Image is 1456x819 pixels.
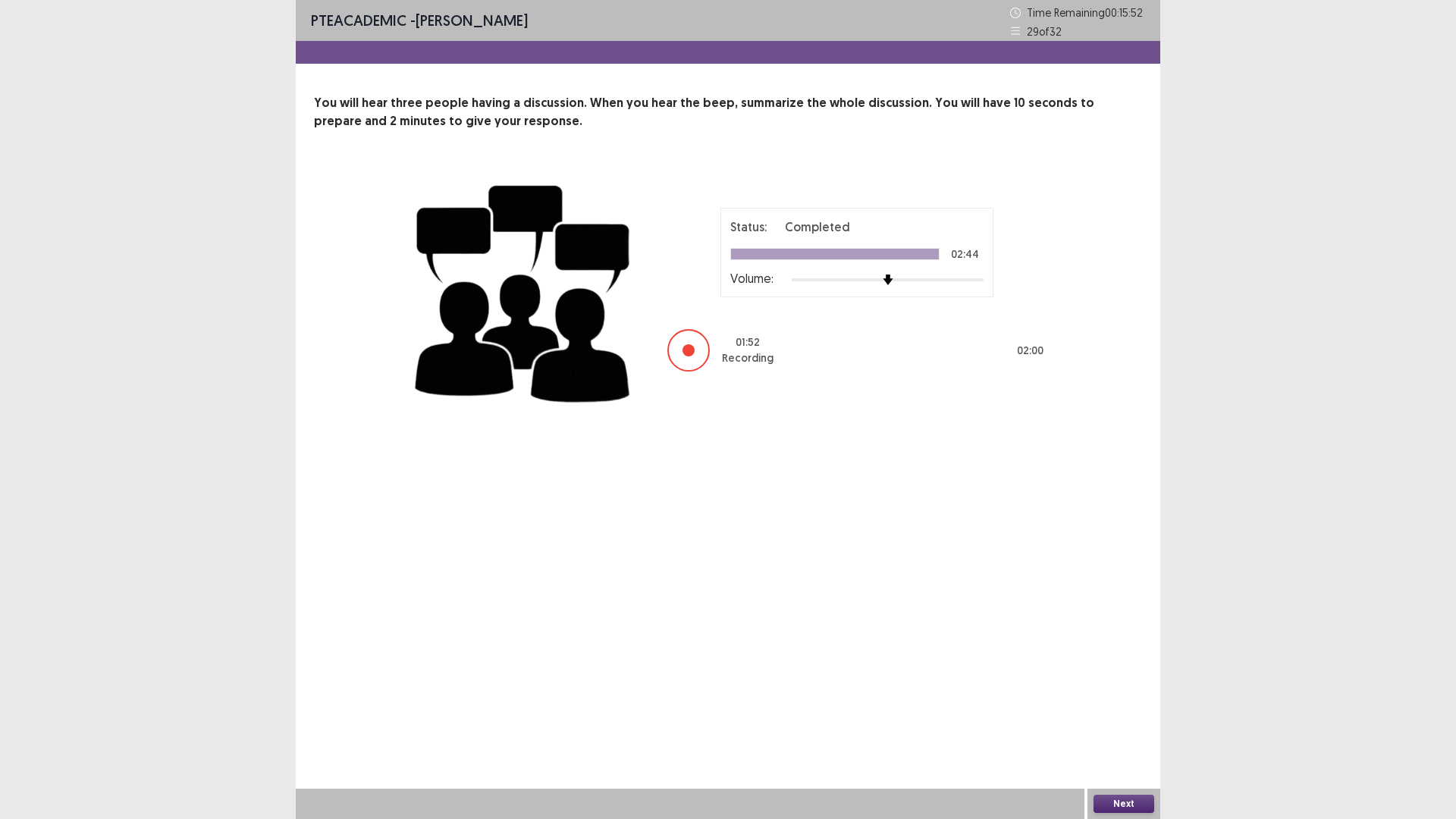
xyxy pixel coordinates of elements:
img: group-discussion [409,167,637,415]
p: 01 : 52 [736,334,760,350]
img: arrow-thumb [883,275,893,285]
p: Volume: [730,269,773,287]
p: 29 of 32 [1027,24,1062,39]
span: PTE academic [311,11,406,30]
p: 02 : 00 [1017,343,1043,359]
p: - [PERSON_NAME] [311,9,528,32]
p: Status: [730,218,767,236]
p: Recording [722,350,773,366]
p: Time Remaining 00 : 15 : 52 [1027,5,1145,20]
p: You will hear three people having a discussion. When you hear the beep, summarize the whole discu... [314,94,1142,130]
button: Next [1094,795,1154,813]
p: Completed [785,218,850,236]
p: 02:44 [951,249,979,259]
